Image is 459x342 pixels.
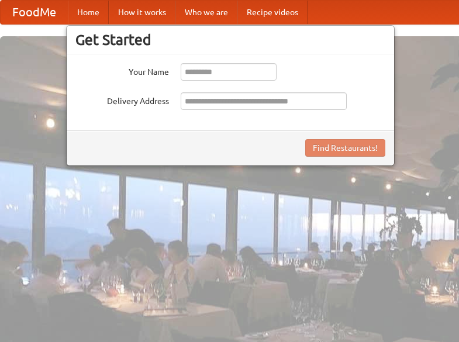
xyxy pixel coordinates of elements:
[1,1,68,24] a: FoodMe
[109,1,175,24] a: How it works
[75,31,385,49] h3: Get Started
[75,92,169,107] label: Delivery Address
[175,1,237,24] a: Who we are
[237,1,308,24] a: Recipe videos
[75,63,169,78] label: Your Name
[68,1,109,24] a: Home
[305,139,385,157] button: Find Restaurants!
